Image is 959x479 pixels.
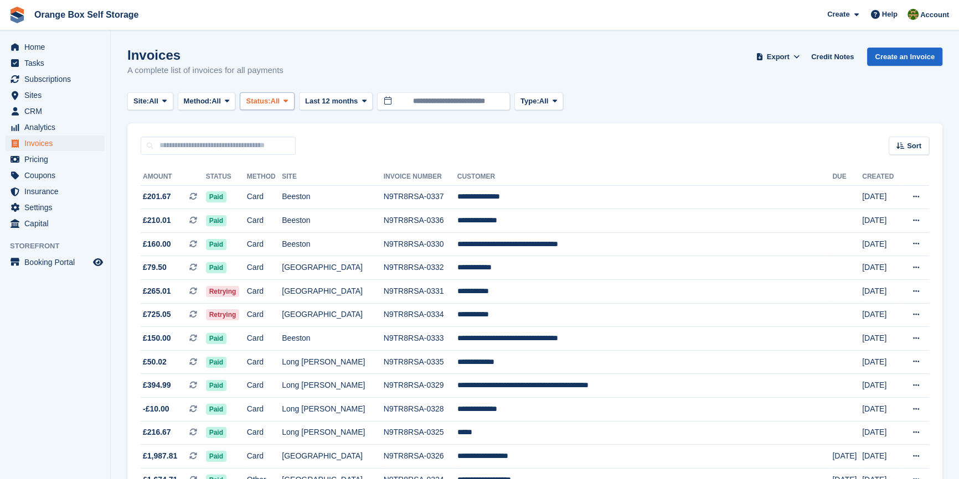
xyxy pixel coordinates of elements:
[862,421,901,445] td: [DATE]
[143,426,171,438] span: £216.67
[271,96,280,107] span: All
[24,136,91,151] span: Invoices
[24,200,91,215] span: Settings
[862,374,901,398] td: [DATE]
[384,327,457,351] td: N9TR8RSA-0333
[282,168,383,186] th: Site
[807,48,858,66] a: Credit Notes
[6,200,105,215] a: menu
[767,51,790,63] span: Export
[143,262,167,273] span: £79.50
[862,445,901,468] td: [DATE]
[520,96,539,107] span: Type:
[247,232,282,256] td: Card
[206,215,226,226] span: Paid
[30,6,143,24] a: Orange Box Self Storage
[282,327,383,351] td: Beeston
[862,327,901,351] td: [DATE]
[127,92,173,111] button: Site: All
[384,303,457,327] td: N9TR8RSA-0334
[282,445,383,468] td: [GEOGRAPHIC_DATA]
[247,168,282,186] th: Method
[384,168,457,186] th: Invoice Number
[206,191,226,202] span: Paid
[246,96,270,107] span: Status:
[6,254,105,270] a: menu
[862,185,901,209] td: [DATE]
[862,209,901,233] td: [DATE]
[247,209,282,233] td: Card
[149,96,158,107] span: All
[212,96,221,107] span: All
[24,216,91,231] span: Capital
[282,232,383,256] td: Beeston
[6,168,105,183] a: menu
[299,92,373,111] button: Last 12 months
[384,445,457,468] td: N9TR8RSA-0326
[247,256,282,280] td: Card
[6,39,105,55] a: menu
[24,103,91,119] span: CRM
[862,232,901,256] td: [DATE]
[867,48,942,66] a: Create an Invoice
[133,96,149,107] span: Site:
[247,327,282,351] td: Card
[384,374,457,398] td: N9TR8RSA-0329
[206,309,240,320] span: Retrying
[384,350,457,374] td: N9TR8RSA-0335
[539,96,549,107] span: All
[24,168,91,183] span: Coupons
[143,403,169,415] span: -£10.00
[282,185,383,209] td: Beeston
[282,421,383,445] td: Long [PERSON_NAME]
[907,140,921,152] span: Sort
[6,103,105,119] a: menu
[206,168,247,186] th: Status
[178,92,236,111] button: Method: All
[24,39,91,55] span: Home
[143,450,177,462] span: £1,987.81
[384,232,457,256] td: N9TR8RSA-0330
[24,87,91,103] span: Sites
[6,216,105,231] a: menu
[91,256,105,269] a: Preview store
[862,398,901,421] td: [DATE]
[384,421,457,445] td: N9TR8RSA-0325
[6,119,105,135] a: menu
[24,152,91,167] span: Pricing
[282,398,383,421] td: Long [PERSON_NAME]
[206,239,226,250] span: Paid
[6,184,105,199] a: menu
[184,96,212,107] span: Method:
[457,168,833,186] th: Customer
[247,280,282,304] td: Card
[384,256,457,280] td: N9TR8RSA-0332
[206,286,240,297] span: Retrying
[247,445,282,468] td: Card
[282,350,383,374] td: Long [PERSON_NAME]
[6,55,105,71] a: menu
[247,185,282,209] td: Card
[206,380,226,391] span: Paid
[143,356,167,368] span: £50.02
[282,209,383,233] td: Beeston
[143,379,171,391] span: £394.99
[24,119,91,135] span: Analytics
[143,238,171,250] span: £160.00
[6,71,105,87] a: menu
[832,168,862,186] th: Due
[282,374,383,398] td: Long [PERSON_NAME]
[862,303,901,327] td: [DATE]
[206,404,226,415] span: Paid
[862,168,901,186] th: Created
[206,427,226,438] span: Paid
[384,185,457,209] td: N9TR8RSA-0337
[143,332,171,344] span: £150.00
[24,55,91,71] span: Tasks
[247,398,282,421] td: Card
[384,280,457,304] td: N9TR8RSA-0331
[384,209,457,233] td: N9TR8RSA-0336
[908,9,919,20] img: SARAH T
[827,9,849,20] span: Create
[862,350,901,374] td: [DATE]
